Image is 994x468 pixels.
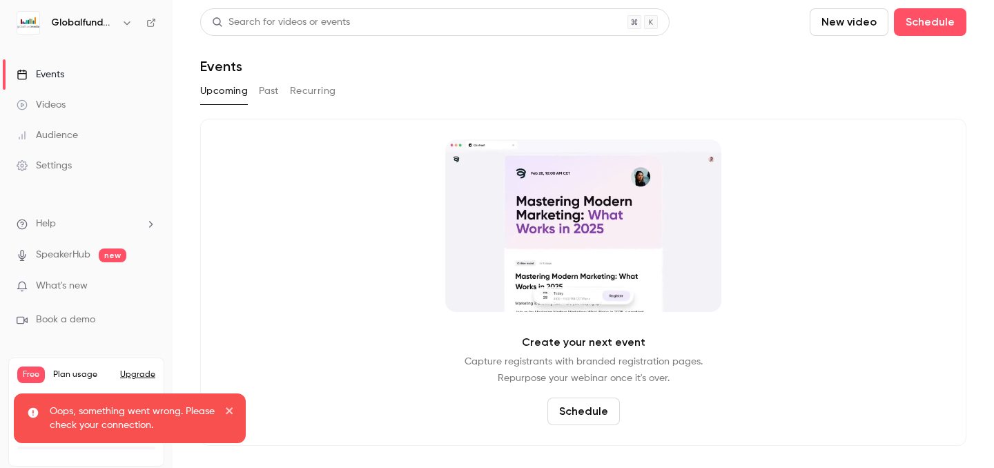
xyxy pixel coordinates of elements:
p: Capture registrants with branded registration pages. Repurpose your webinar once it's over. [465,353,703,387]
span: Plan usage [53,369,112,380]
div: Settings [17,159,72,173]
span: Help [36,217,56,231]
div: Audience [17,128,78,142]
span: Free [17,367,45,383]
iframe: Noticeable Trigger [139,280,156,293]
span: What's new [36,279,88,293]
button: Upgrade [120,369,155,380]
button: Schedule [547,398,620,425]
button: Past [259,80,279,102]
h6: Globalfundmedia [51,16,116,30]
a: SpeakerHub [36,248,90,262]
p: Create your next event [522,334,645,351]
li: help-dropdown-opener [17,217,156,231]
button: Upcoming [200,80,248,102]
img: Globalfundmedia [17,12,39,34]
h1: Events [200,58,242,75]
p: Oops, something went wrong. Please check your connection. [50,404,215,432]
div: Videos [17,98,66,112]
button: Recurring [290,80,336,102]
button: close [225,404,235,421]
span: Book a demo [36,313,95,327]
button: New video [810,8,888,36]
div: Search for videos or events [212,15,350,30]
div: Events [17,68,64,81]
button: Schedule [894,8,966,36]
span: new [99,248,126,262]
